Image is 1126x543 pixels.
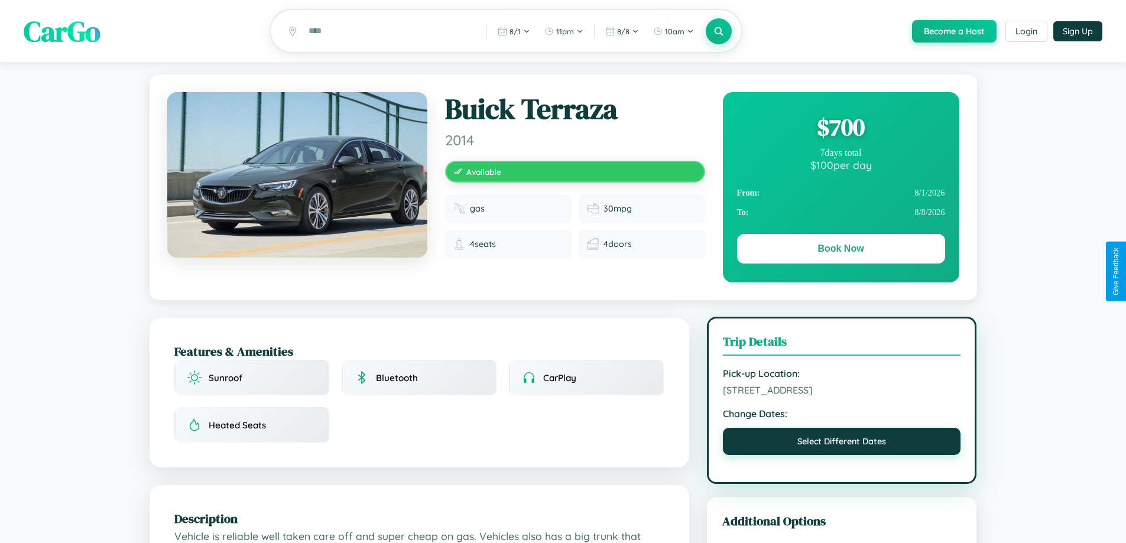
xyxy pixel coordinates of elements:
[209,420,266,431] span: Heated Seats
[603,239,632,249] span: 4 doors
[174,510,664,527] h2: Description
[376,372,418,383] span: Bluetooth
[723,368,961,379] strong: Pick-up Location:
[1112,248,1120,295] div: Give Feedback
[912,20,997,43] button: Become a Host
[665,27,684,36] span: 10am
[737,207,749,217] strong: To:
[492,22,536,41] button: 8/1
[470,203,485,214] span: gas
[737,183,945,203] div: 8 / 1 / 2026
[617,27,629,36] span: 8 / 8
[737,111,945,143] div: $ 700
[723,408,961,420] strong: Change Dates:
[599,22,645,41] button: 8/8
[737,188,760,198] strong: From:
[587,203,599,214] img: Fuel efficiency
[174,343,664,360] h2: Features & Amenities
[445,92,705,126] h1: Buick Terraza
[470,239,496,249] span: 4 seats
[647,22,700,41] button: 10am
[538,22,589,41] button: 11pm
[722,512,962,529] h3: Additional Options
[723,428,961,455] button: Select Different Dates
[445,131,705,149] span: 2014
[209,372,242,383] span: Sunroof
[737,148,945,158] div: 7 days total
[556,27,574,36] span: 11pm
[1053,21,1102,41] button: Sign Up
[737,158,945,171] div: $ 100 per day
[453,238,465,250] img: Seats
[737,234,945,264] button: Book Now
[167,92,427,258] img: Buick Terraza 2014
[723,384,961,396] span: [STREET_ADDRESS]
[453,203,465,214] img: Fuel type
[543,372,576,383] span: CarPlay
[510,27,521,36] span: 8 / 1
[737,203,945,222] div: 8 / 8 / 2026
[603,203,632,214] span: 30 mpg
[1005,21,1047,42] button: Login
[24,12,100,51] span: CarGo
[466,167,501,177] span: Available
[723,333,961,356] h3: Trip Details
[587,238,599,250] img: Doors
